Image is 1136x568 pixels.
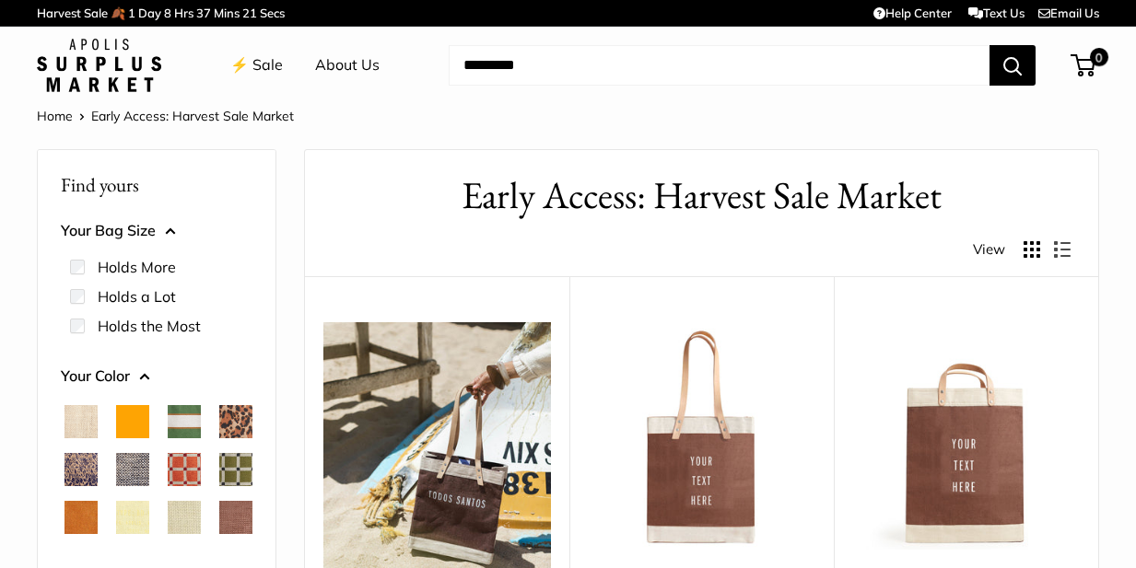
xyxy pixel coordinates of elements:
[242,6,257,20] span: 21
[168,501,201,534] button: Mint Sorbet
[260,6,285,20] span: Secs
[91,108,294,124] span: Early Access: Harvest Sale Market
[98,315,201,337] label: Holds the Most
[315,52,380,79] a: About Us
[1024,241,1040,258] button: Display products as grid
[116,453,149,486] button: Chambray
[37,39,161,92] img: Apolis: Surplus Market
[333,168,1071,223] h1: Early Access: Harvest Sale Market
[37,108,73,124] a: Home
[174,6,193,20] span: Hrs
[1072,54,1095,76] a: 0
[116,501,149,534] button: Daisy
[230,52,283,79] a: ⚡️ Sale
[219,501,252,534] button: Mustang
[64,405,98,438] button: Natural
[219,405,252,438] button: Cheetah
[968,6,1025,20] a: Text Us
[116,405,149,438] button: Orange
[164,6,171,20] span: 8
[64,501,98,534] button: Cognac
[168,453,201,486] button: Chenille Window Brick
[852,322,1080,550] a: Market Bag in MustangMarket Bag in Mustang
[449,45,990,86] input: Search...
[588,322,815,550] img: Market Tote in Mustang
[98,256,176,278] label: Holds More
[990,45,1036,86] button: Search
[61,363,252,390] button: Your Color
[219,453,252,486] button: Chenille Window Sage
[61,167,252,203] p: Find yours
[214,6,240,20] span: Mins
[61,217,252,245] button: Your Bag Size
[196,6,211,20] span: 37
[128,6,135,20] span: 1
[852,322,1080,550] img: Market Bag in Mustang
[588,322,815,550] a: Market Tote in MustangMarket Tote in Mustang
[973,237,1005,262] span: View
[1054,241,1071,258] button: Display products as list
[168,405,201,438] button: Court Green
[138,6,161,20] span: Day
[873,6,952,20] a: Help Center
[64,453,98,486] button: Blue Porcelain
[37,104,294,128] nav: Breadcrumb
[98,285,176,307] label: Holds a Lot
[1038,6,1099,20] a: Email Us
[1090,48,1108,66] span: 0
